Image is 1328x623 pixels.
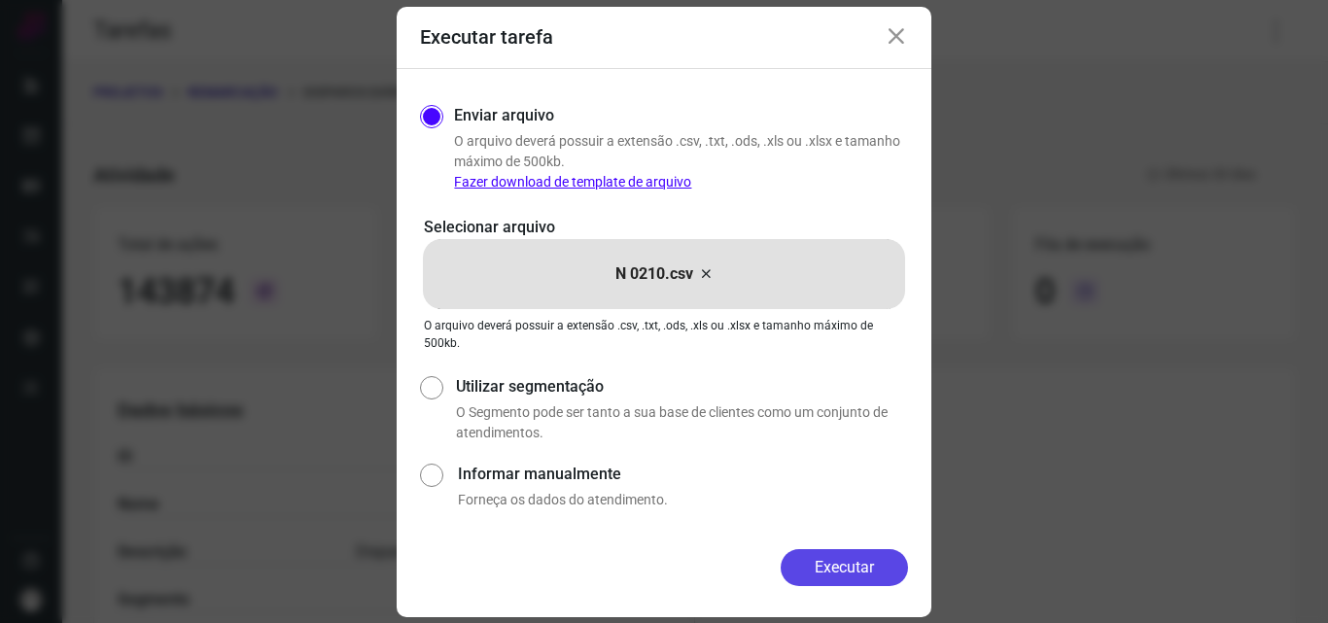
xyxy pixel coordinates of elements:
p: N 0210.csv [615,262,693,286]
h3: Executar tarefa [420,25,553,49]
label: Utilizar segmentação [456,375,908,398]
a: Fazer download de template de arquivo [454,174,691,190]
button: Executar [781,549,908,586]
p: Selecionar arquivo [424,216,904,239]
label: Informar manualmente [458,463,908,486]
label: Enviar arquivo [454,104,554,127]
p: O arquivo deverá possuir a extensão .csv, .txt, .ods, .xls ou .xlsx e tamanho máximo de 500kb. [454,131,908,192]
p: O arquivo deverá possuir a extensão .csv, .txt, .ods, .xls ou .xlsx e tamanho máximo de 500kb. [424,317,904,352]
p: O Segmento pode ser tanto a sua base de clientes como um conjunto de atendimentos. [456,402,908,443]
p: Forneça os dados do atendimento. [458,490,908,510]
